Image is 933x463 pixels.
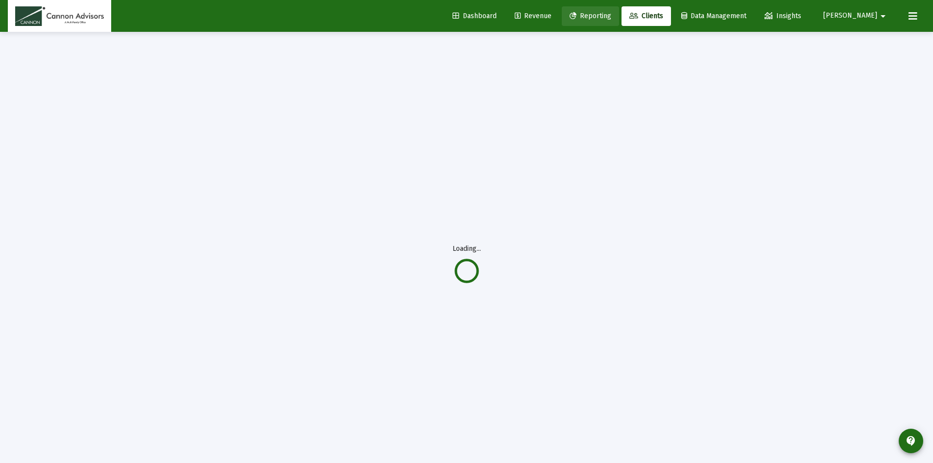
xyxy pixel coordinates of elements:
[673,6,754,26] a: Data Management
[823,12,877,20] span: [PERSON_NAME]
[765,12,801,20] span: Insights
[629,12,663,20] span: Clients
[877,6,889,26] mat-icon: arrow_drop_down
[681,12,746,20] span: Data Management
[570,12,611,20] span: Reporting
[507,6,559,26] a: Revenue
[812,6,901,25] button: [PERSON_NAME]
[515,12,551,20] span: Revenue
[757,6,809,26] a: Insights
[453,12,497,20] span: Dashboard
[622,6,671,26] a: Clients
[562,6,619,26] a: Reporting
[905,435,917,447] mat-icon: contact_support
[15,6,104,26] img: Dashboard
[445,6,504,26] a: Dashboard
